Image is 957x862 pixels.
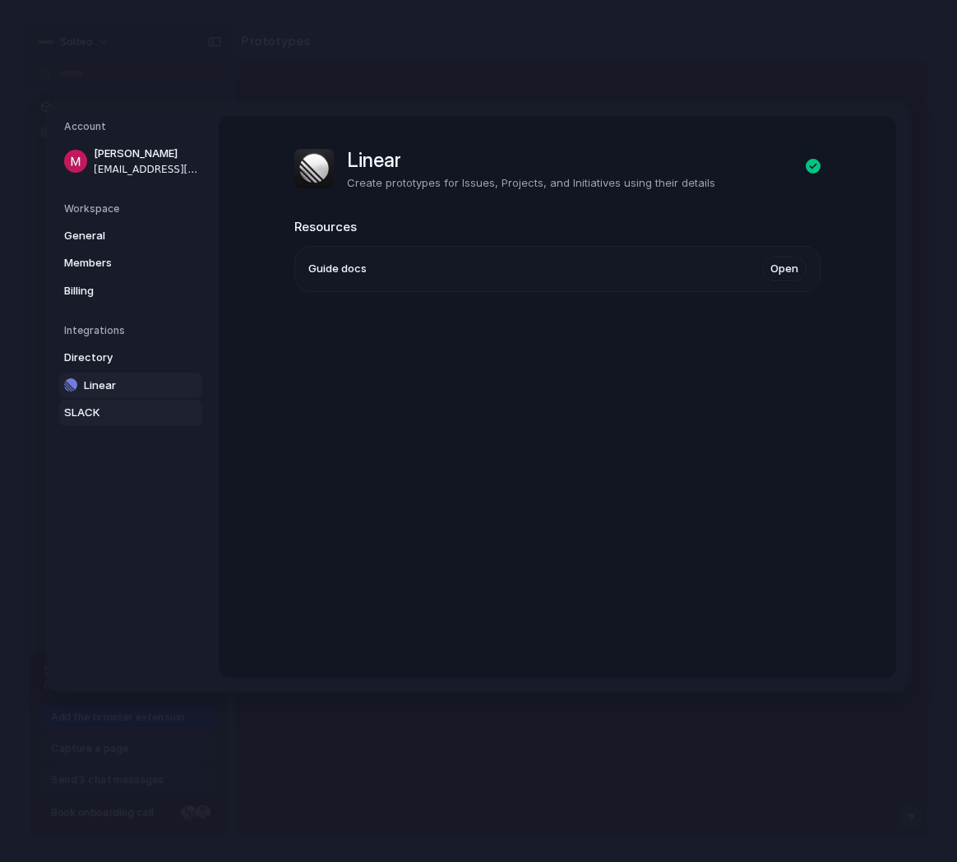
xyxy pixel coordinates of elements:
[59,277,202,304] a: Billing
[347,146,715,175] h1: Linear
[59,372,202,398] a: Linear
[308,261,367,277] span: Guide docs
[64,405,169,421] span: SLACK
[64,323,202,338] h5: Integrations
[64,201,202,215] h5: Workspace
[347,175,715,192] p: Create prototypes for Issues, Projects, and Initiatives using their details
[94,146,199,162] span: [PERSON_NAME]
[64,350,169,366] span: Directory
[762,257,807,281] a: Open
[59,400,202,426] a: SLACK
[64,119,202,134] h5: Account
[84,377,189,393] span: Linear
[64,227,169,243] span: General
[59,141,202,182] a: [PERSON_NAME][EMAIL_ADDRESS][DOMAIN_NAME]
[64,282,169,299] span: Billing
[64,255,169,271] span: Members
[59,345,202,371] a: Directory
[94,161,199,176] span: [EMAIL_ADDRESS][DOMAIN_NAME]
[294,217,821,236] h2: Resources
[59,250,202,276] a: Members
[59,222,202,248] a: General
